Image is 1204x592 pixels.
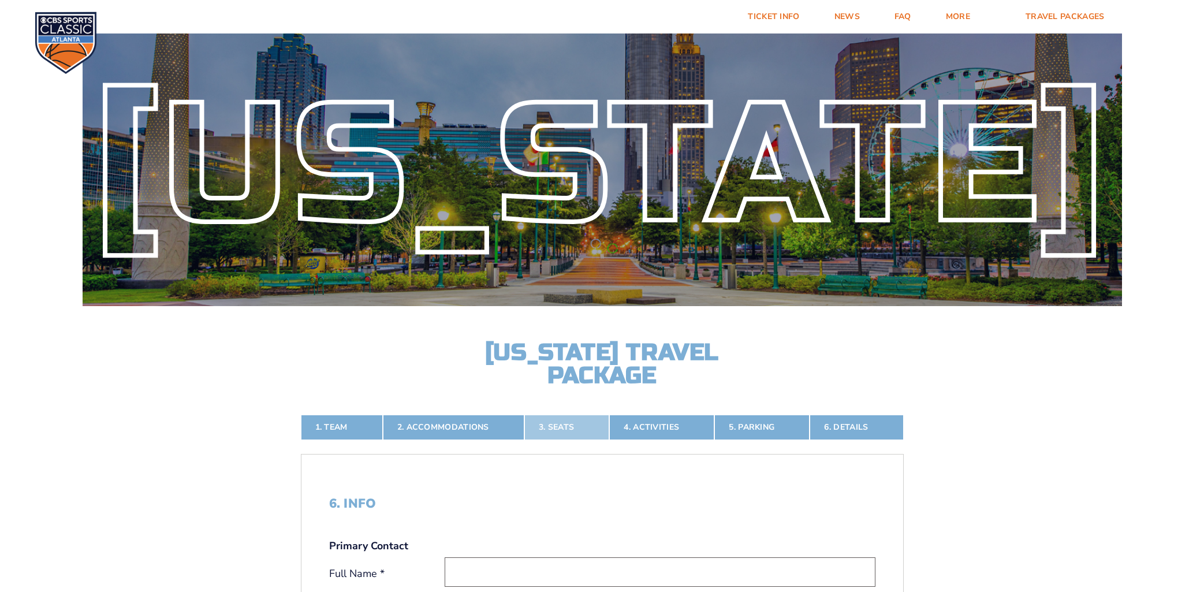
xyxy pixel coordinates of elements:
h2: 6. Info [329,496,875,511]
h2: [US_STATE] Travel Package [475,341,729,387]
strong: Primary Contact [329,539,408,553]
img: CBS Sports Classic [35,12,97,74]
a: 5. Parking [714,415,810,440]
a: 2. Accommodations [383,415,524,440]
div: [US_STATE] [83,98,1122,233]
a: 4. Activities [609,415,714,440]
a: 1. Team [301,415,383,440]
a: 3. Seats [524,415,609,440]
label: Full Name * [329,567,445,581]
